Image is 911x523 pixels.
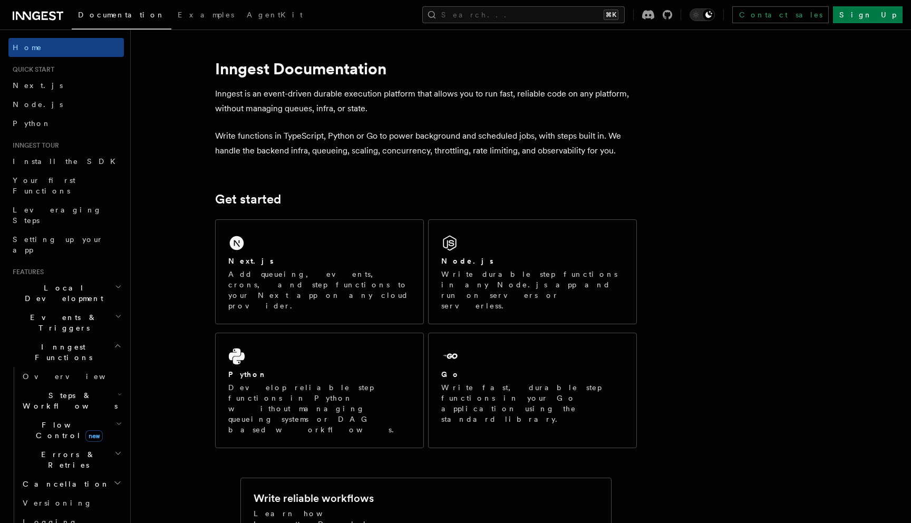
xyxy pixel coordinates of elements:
[8,95,124,114] a: Node.js
[18,415,124,445] button: Flow Controlnew
[8,152,124,171] a: Install the SDK
[8,268,44,276] span: Features
[13,157,122,166] span: Install the SDK
[441,382,624,424] p: Write fast, durable step functions in your Go application using the standard library.
[228,382,411,435] p: Develop reliable step functions in Python without managing queueing systems or DAG based workflows.
[441,256,493,266] h2: Node.js
[215,333,424,448] a: PythonDevelop reliable step functions in Python without managing queueing systems or DAG based wo...
[171,3,240,28] a: Examples
[18,474,124,493] button: Cancellation
[23,372,131,381] span: Overview
[690,8,715,21] button: Toggle dark mode
[422,6,625,23] button: Search...⌘K
[8,141,59,150] span: Inngest tour
[8,76,124,95] a: Next.js
[13,42,42,53] span: Home
[833,6,903,23] a: Sign Up
[8,308,124,337] button: Events & Triggers
[85,430,103,442] span: new
[732,6,829,23] a: Contact sales
[13,235,103,254] span: Setting up your app
[13,176,75,195] span: Your first Functions
[13,100,63,109] span: Node.js
[215,59,637,78] h1: Inngest Documentation
[8,171,124,200] a: Your first Functions
[18,386,124,415] button: Steps & Workflows
[8,200,124,230] a: Leveraging Steps
[13,119,51,128] span: Python
[178,11,234,19] span: Examples
[8,230,124,259] a: Setting up your app
[13,206,102,225] span: Leveraging Steps
[18,420,116,441] span: Flow Control
[240,3,309,28] a: AgentKit
[8,283,115,304] span: Local Development
[18,493,124,512] a: Versioning
[8,312,115,333] span: Events & Triggers
[13,81,63,90] span: Next.js
[72,3,171,30] a: Documentation
[228,369,267,380] h2: Python
[254,491,374,506] h2: Write reliable workflows
[78,11,165,19] span: Documentation
[228,269,411,311] p: Add queueing, events, crons, and step functions to your Next app on any cloud provider.
[247,11,303,19] span: AgentKit
[8,65,54,74] span: Quick start
[428,333,637,448] a: GoWrite fast, durable step functions in your Go application using the standard library.
[8,278,124,308] button: Local Development
[215,219,424,324] a: Next.jsAdd queueing, events, crons, and step functions to your Next app on any cloud provider.
[215,192,281,207] a: Get started
[215,129,637,158] p: Write functions in TypeScript, Python or Go to power background and scheduled jobs, with steps bu...
[428,219,637,324] a: Node.jsWrite durable step functions in any Node.js app and run on servers or serverless.
[8,337,124,367] button: Inngest Functions
[441,369,460,380] h2: Go
[8,38,124,57] a: Home
[18,445,124,474] button: Errors & Retries
[228,256,274,266] h2: Next.js
[441,269,624,311] p: Write durable step functions in any Node.js app and run on servers or serverless.
[604,9,618,20] kbd: ⌘K
[18,479,110,489] span: Cancellation
[18,367,124,386] a: Overview
[23,499,92,507] span: Versioning
[18,390,118,411] span: Steps & Workflows
[18,449,114,470] span: Errors & Retries
[215,86,637,116] p: Inngest is an event-driven durable execution platform that allows you to run fast, reliable code ...
[8,342,114,363] span: Inngest Functions
[8,114,124,133] a: Python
